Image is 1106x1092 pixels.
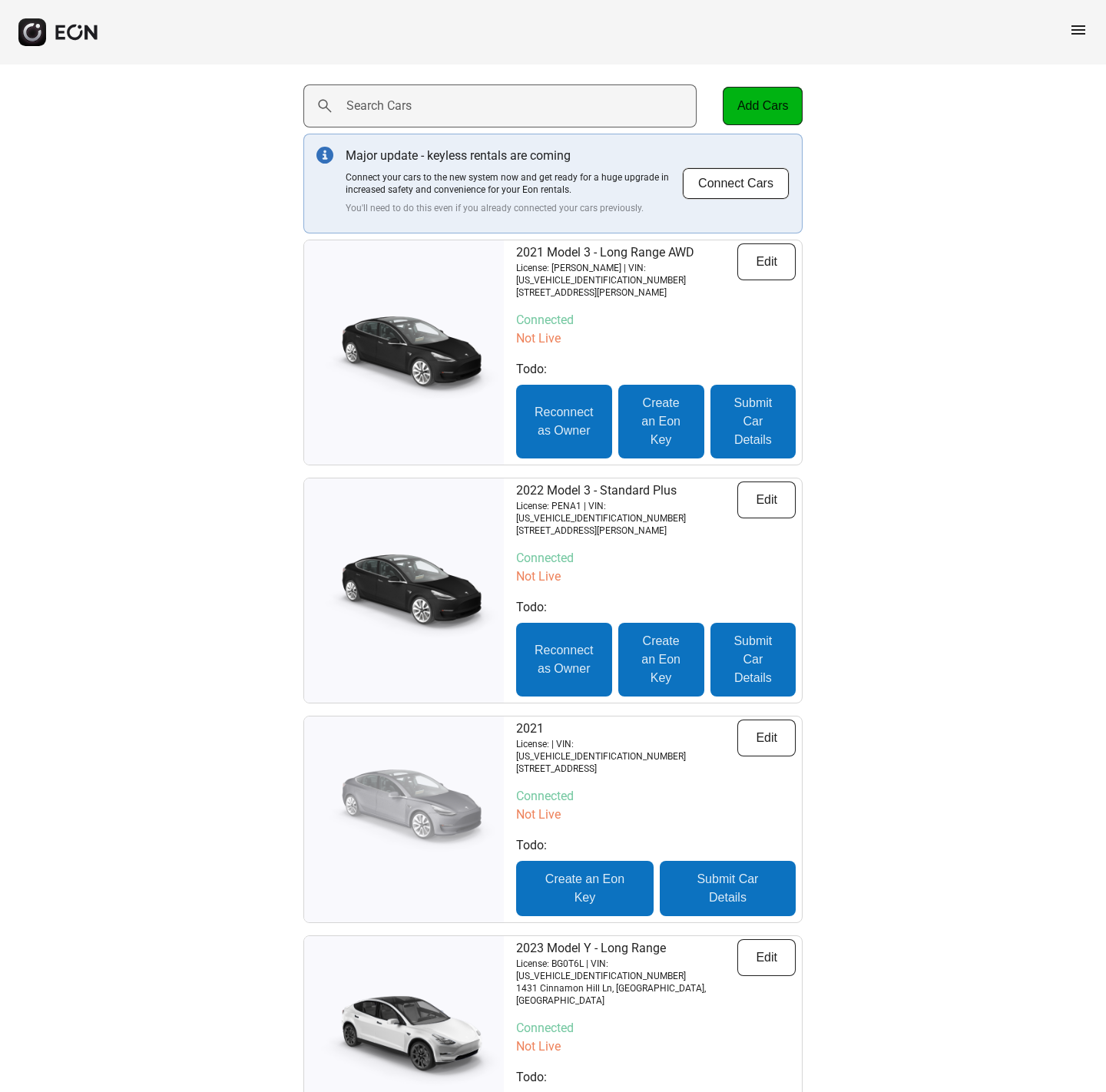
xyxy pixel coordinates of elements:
[737,481,796,518] button: Edit
[516,311,796,329] p: Connected
[516,385,612,458] button: Reconnect as Owner
[304,303,504,402] img: car
[723,87,803,125] button: Add Cars
[618,385,704,458] button: Create an Eon Key
[516,1068,796,1087] p: Todo:
[516,598,796,617] p: Todo:
[516,1019,796,1037] p: Connected
[516,360,796,379] p: Todo:
[737,939,796,976] button: Edit
[516,243,737,262] p: 2021 Model 3 - Long Range AWD
[710,385,796,458] button: Submit Car Details
[346,171,682,196] p: Connect your cars to the new system now and get ready for a huge upgrade in increased safety and ...
[737,243,796,280] button: Edit
[516,720,737,738] p: 2021
[304,986,504,1086] img: car
[304,769,504,869] img: car
[516,836,796,855] p: Todo:
[516,1037,796,1056] p: Not Live
[516,763,737,775] p: [STREET_ADDRESS]
[660,861,796,916] button: Submit Car Details
[516,568,796,586] p: Not Live
[516,262,737,286] p: License: [PERSON_NAME] | VIN: [US_VEHICLE_IDENTIFICATION_NUMBER]
[516,787,796,806] p: Connected
[516,524,737,537] p: [STREET_ADDRESS][PERSON_NAME]
[516,286,737,299] p: [STREET_ADDRESS][PERSON_NAME]
[516,982,737,1007] p: 1431 Cinnamon Hill Ln, [GEOGRAPHIC_DATA], [GEOGRAPHIC_DATA]
[516,806,796,824] p: Not Live
[516,861,654,916] button: Create an Eon Key
[346,147,682,165] p: Major update - keyless rentals are coming
[516,500,737,524] p: License: PENA1 | VIN: [US_VEHICLE_IDENTIFICATION_NUMBER]
[304,541,504,640] img: car
[346,202,682,214] p: You'll need to do this even if you already connected your cars previously.
[346,97,412,115] label: Search Cars
[710,623,796,697] button: Submit Car Details
[516,549,796,568] p: Connected
[516,939,737,958] p: 2023 Model Y - Long Range
[516,958,737,982] p: License: BG0T6L | VIN: [US_VEHICLE_IDENTIFICATION_NUMBER]
[618,623,704,697] button: Create an Eon Key
[682,167,790,200] button: Connect Cars
[516,481,737,500] p: 2022 Model 3 - Standard Plus
[737,720,796,756] button: Edit
[516,738,737,763] p: License: | VIN: [US_VEHICLE_IDENTIFICATION_NUMBER]
[516,623,612,697] button: Reconnect as Owner
[1069,21,1088,39] span: menu
[316,147,333,164] img: info
[516,329,796,348] p: Not Live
